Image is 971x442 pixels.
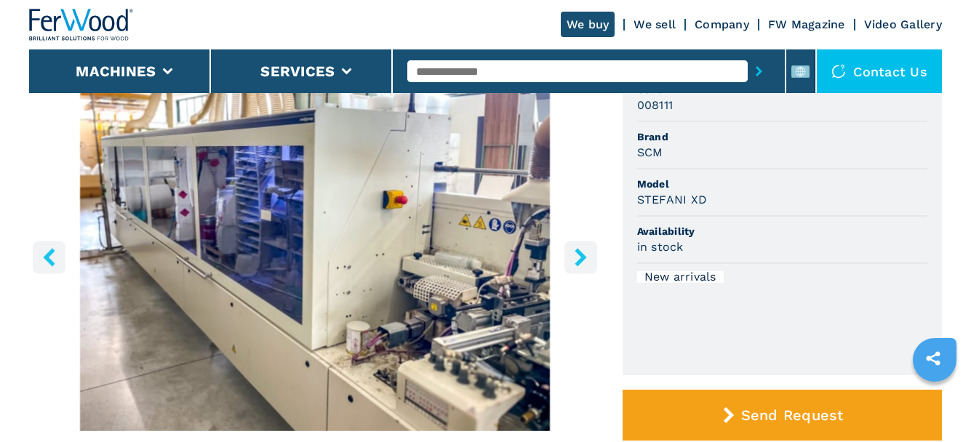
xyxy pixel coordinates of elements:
h3: STEFANI XD [637,191,708,208]
div: Go to Slide 5 [29,79,601,431]
button: submit-button [748,55,770,88]
button: Services [260,63,335,80]
iframe: Chat [909,377,960,431]
img: Contact us [831,64,846,79]
h3: 008111 [637,97,674,113]
div: Contact us [817,49,942,93]
span: Send Request [741,406,844,424]
button: Send Request [623,390,942,441]
a: sharethis [915,340,951,377]
button: left-button [33,241,65,273]
img: Ferwood [29,9,134,41]
a: Company [695,17,749,31]
h3: in stock [637,238,684,255]
button: Machines [76,63,156,80]
span: Brand [637,129,927,144]
span: Model [637,177,927,191]
button: right-button [564,241,597,273]
a: Video Gallery [864,17,942,31]
a: We sell [634,17,676,31]
a: We buy [561,12,615,37]
span: Availability [637,224,927,238]
a: FW Magazine [768,17,845,31]
img: Single Edgebanders SCM STEFANI XD [29,79,601,431]
h3: SCM [637,144,663,161]
div: New arrivals [637,271,724,283]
